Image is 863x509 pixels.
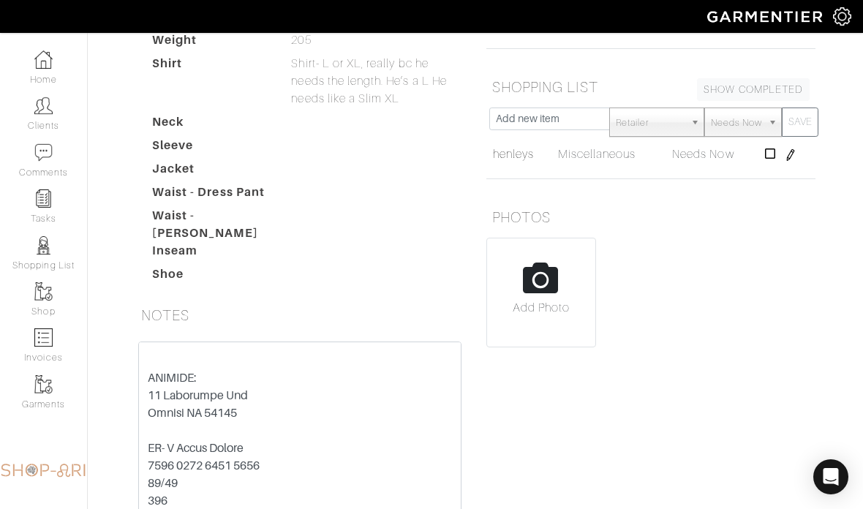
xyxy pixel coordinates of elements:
[141,137,280,160] dt: Sleeve
[711,108,762,137] span: Needs Now
[141,265,280,289] dt: Shoe
[135,301,464,330] h5: NOTES
[616,108,685,137] span: Retailer
[141,55,280,113] dt: Shirt
[141,113,280,137] dt: Neck
[486,203,815,232] h5: PHOTOS
[141,242,280,265] dt: Inseam
[672,148,734,161] span: Needs Now
[141,160,280,184] dt: Jacket
[785,149,796,161] img: pen-cf24a1663064a2ec1b9c1bd2387e9de7a2fa800b781884d57f21acf72779bad2.png
[34,328,53,347] img: orders-icon-0abe47150d42831381b5fb84f609e132dff9fe21cb692f30cb5eec754e2cba89.png
[700,4,833,29] img: garmentier-logo-header-white-b43fb05a5012e4ada735d5af1a66efaba907eab6374d6393d1fbf88cb4ef424d.png
[493,146,534,163] a: henleys
[34,375,53,393] img: garments-icon-b7da505a4dc4fd61783c78ac3ca0ef83fa9d6f193b1c9dc38574b1d14d53ca28.png
[34,282,53,301] img: garments-icon-b7da505a4dc4fd61783c78ac3ca0ef83fa9d6f193b1c9dc38574b1d14d53ca28.png
[697,78,810,101] a: SHOW COMPLETED
[141,184,280,207] dt: Waist - Dress Pant
[558,148,636,161] span: Miscellaneous
[141,207,280,242] dt: Waist - [PERSON_NAME]
[486,72,815,102] h5: SHOPPING LIST
[782,108,818,137] button: SAVE
[833,7,851,26] img: gear-icon-white-bd11855cb880d31180b6d7d6211b90ccbf57a29d726f0c71d8c61bd08dd39cc2.png
[34,143,53,162] img: comment-icon-a0a6a9ef722e966f86d9cbdc48e553b5cf19dbc54f86b18d962a5391bc8f6eb6.png
[489,108,610,130] input: Add new item
[34,189,53,208] img: reminder-icon-8004d30b9f0a5d33ae49ab947aed9ed385cf756f9e5892f1edd6e32f2345188e.png
[291,31,311,49] span: 205
[34,97,53,115] img: clients-icon-6bae9207a08558b7cb47a8932f037763ab4055f8c8b6bfacd5dc20c3e0201464.png
[34,236,53,254] img: stylists-icon-eb353228a002819b7ec25b43dbf5f0378dd9e0616d9560372ff212230b889e62.png
[291,55,464,108] span: Shirt- L or XL, really bc he needs the length. He’s a L He needs like a Slim XL
[141,31,280,55] dt: Weight
[34,50,53,69] img: dashboard-icon-dbcd8f5a0b271acd01030246c82b418ddd0df26cd7fceb0bd07c9910d44c42f6.png
[813,459,848,494] div: Open Intercom Messenger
